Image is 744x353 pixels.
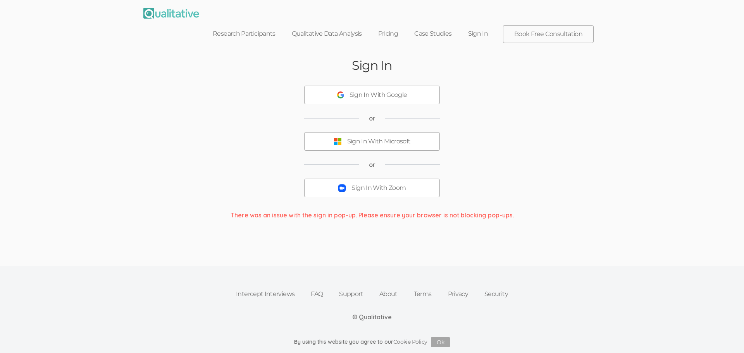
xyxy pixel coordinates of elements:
div: Sign In With Zoom [351,184,406,193]
button: Sign In With Microsoft [304,132,440,151]
a: Intercept Interviews [228,286,303,303]
a: Case Studies [406,25,460,42]
button: Ok [431,337,450,347]
div: Sign In With Google [350,91,407,100]
a: Support [331,286,371,303]
a: Pricing [370,25,406,42]
button: Sign In With Google [304,86,440,104]
img: Qualitative [143,8,199,19]
a: Qualitative Data Analysis [284,25,370,42]
img: Sign In With Zoom [338,184,346,192]
span: or [369,160,375,169]
a: Sign In [460,25,496,42]
a: Security [476,286,516,303]
div: By using this website you agree to our [294,337,450,347]
a: About [371,286,406,303]
div: © Qualitative [352,313,392,322]
a: Cookie Policy [393,338,427,345]
a: Research Participants [205,25,284,42]
div: There was an issue with the sign in pop-up. Please ensure your browser is not blocking pop-ups. [225,211,520,220]
img: Sign In With Microsoft [334,138,342,146]
h2: Sign In [352,59,392,72]
a: Terms [406,286,440,303]
div: Sign In With Microsoft [347,137,411,146]
iframe: Chat Widget [705,316,744,353]
span: or [369,114,375,123]
img: Sign In With Google [337,91,344,98]
a: Privacy [440,286,477,303]
button: Sign In With Zoom [304,179,440,197]
a: FAQ [303,286,331,303]
a: Book Free Consultation [503,26,593,43]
